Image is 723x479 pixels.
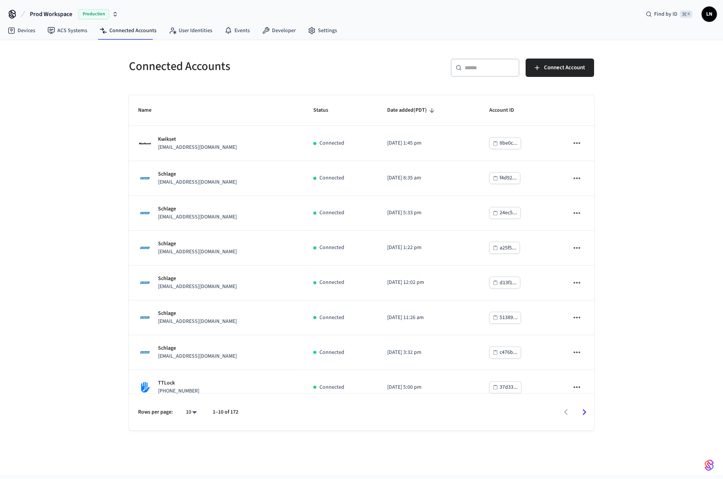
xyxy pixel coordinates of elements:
button: 37d33... [489,381,521,393]
p: Connected [319,314,344,322]
span: LN [702,7,716,21]
p: [EMAIL_ADDRESS][DOMAIN_NAME] [158,352,237,360]
div: d13f1... [500,278,517,288]
p: 1–10 of 172 [213,408,238,416]
a: Developer [256,24,302,37]
div: c476b... [500,348,518,357]
p: Schlage [158,344,237,352]
span: Name [138,104,161,116]
span: Find by ID [654,10,677,18]
p: Connected [319,209,344,217]
p: Kwikset [158,135,237,143]
p: Connected [319,174,344,182]
a: Devices [2,24,41,37]
p: Rows per page: [138,408,173,416]
p: [EMAIL_ADDRESS][DOMAIN_NAME] [158,143,237,152]
span: Date added(PDT) [387,104,437,116]
img: Schlage Logo, Square [138,171,152,185]
p: Schlage [158,170,237,178]
a: Settings [302,24,343,37]
a: ACS Systems [41,24,93,37]
p: [DATE] 1:22 pm [387,244,471,252]
p: [DATE] 11:26 am [387,314,471,322]
p: Schlage [158,310,237,318]
span: Prod Workspace [30,10,72,19]
button: 8be0c... [489,137,521,149]
div: 37d33... [500,383,518,392]
p: [EMAIL_ADDRESS][DOMAIN_NAME] [158,248,237,256]
p: [EMAIL_ADDRESS][DOMAIN_NAME] [158,213,237,221]
div: 8be0c... [500,138,518,148]
p: TTLock [158,379,199,387]
div: f4d92... [500,173,517,183]
p: Connected [319,139,344,147]
table: sticky table [129,95,594,475]
div: 51389... [500,313,518,323]
p: [DATE] 3:32 pm [387,349,471,357]
a: Connected Accounts [93,24,163,37]
img: Schlage Logo, Square [138,311,152,324]
img: SeamLogoGradient.69752ec5.svg [705,459,714,471]
p: [DATE] 5:33 pm [387,209,471,217]
span: Production [78,9,109,19]
p: [DATE] 8:35 am [387,174,471,182]
p: [EMAIL_ADDRESS][DOMAIN_NAME] [158,178,237,186]
p: Schlage [158,275,237,283]
p: Connected [319,279,344,287]
img: Schlage Logo, Square [138,345,152,359]
img: Schlage Logo, Square [138,276,152,290]
img: Schlage Logo, Square [138,206,152,220]
p: Connected [319,349,344,357]
p: [DATE] 1:45 pm [387,139,471,147]
button: Go to next page [575,403,593,421]
button: Connect Account [526,59,594,77]
p: [DATE] 12:02 pm [387,279,471,287]
img: TTLock Logo, Square [138,380,152,394]
button: 24ec5... [489,207,521,219]
p: [DATE] 5:00 pm [387,383,471,391]
div: 24ec5... [500,208,517,218]
img: Schlage Logo, Square [138,241,152,255]
h5: Connected Accounts [129,59,357,74]
p: [PHONE_NUMBER] [158,387,199,395]
div: 10 [182,407,200,418]
img: Kwikset Logo, Square [138,137,152,150]
span: ⌘ K [680,10,692,18]
span: Connect Account [544,63,585,73]
span: Status [313,104,338,116]
button: f4d92... [489,172,520,184]
div: a25f5... [500,243,516,253]
a: Events [218,24,256,37]
p: Schlage [158,205,237,213]
button: d13f1... [489,277,520,288]
span: Account ID [489,104,524,116]
p: [EMAIL_ADDRESS][DOMAIN_NAME] [158,318,237,326]
div: Find by ID⌘ K [640,7,699,21]
button: c476b... [489,347,521,358]
p: [EMAIL_ADDRESS][DOMAIN_NAME] [158,283,237,291]
p: Connected [319,244,344,252]
button: LN [702,7,717,22]
p: Schlage [158,240,237,248]
button: a25f5... [489,242,520,254]
p: Connected [319,383,344,391]
a: User Identities [163,24,218,37]
button: 51389... [489,312,521,324]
